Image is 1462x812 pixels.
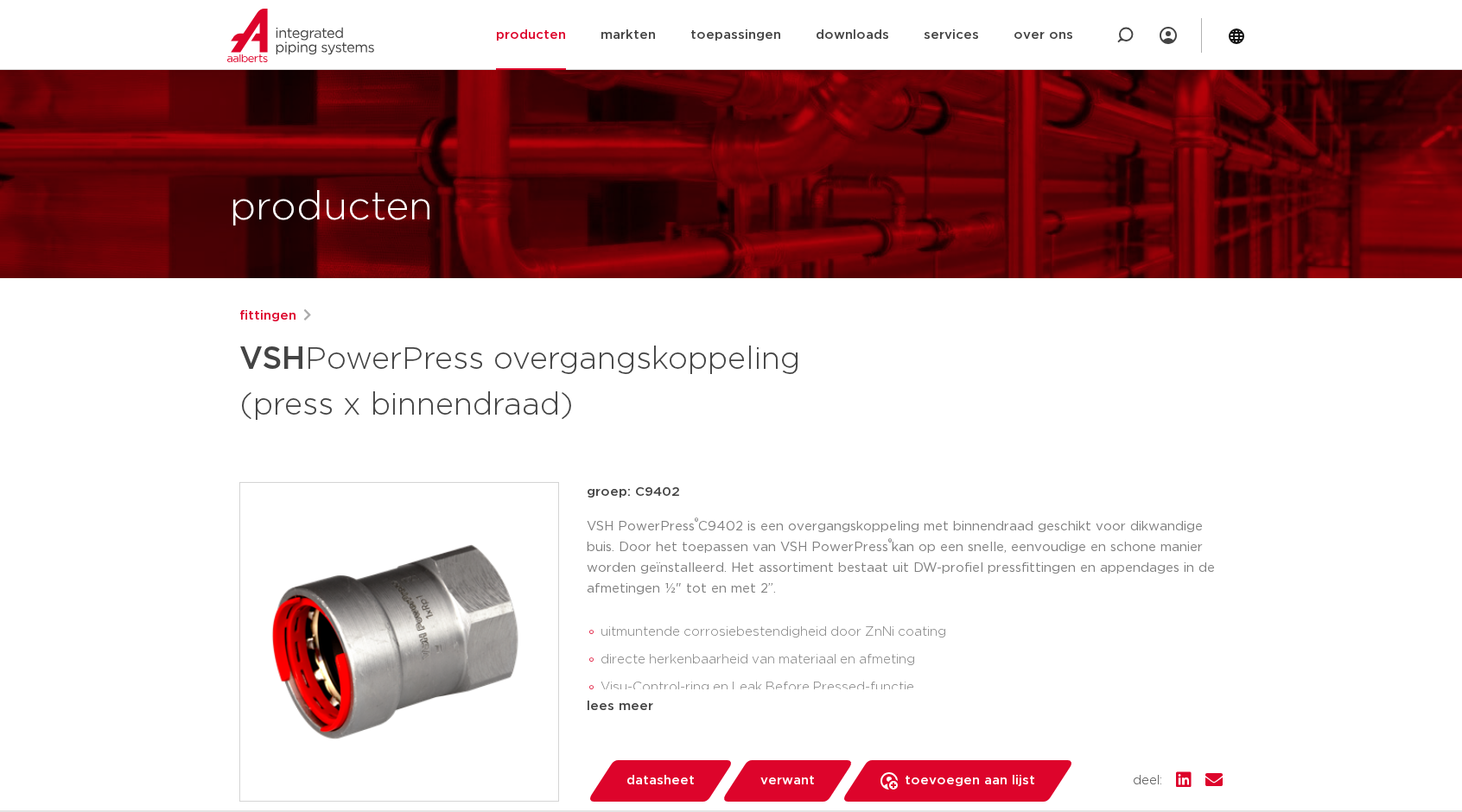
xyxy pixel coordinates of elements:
span: toevoegen aan lijst [905,767,1035,795]
h1: PowerPress overgangskoppeling (press x binnendraad) [239,333,888,427]
p: groep: C9402 [587,482,1223,503]
a: fittingen [239,306,296,327]
li: Visu-Control-ring en Leak Before Pressed-functie [601,674,1223,701]
sup: ® [695,517,698,527]
p: VSH PowerPress C9402 is een overgangskoppeling met binnendraad geschikt voor dikwandige buis. Doo... [587,517,1223,599]
a: datasheet [587,760,734,802]
strong: VSH [239,344,305,375]
span: verwant [760,767,815,795]
span: datasheet [626,767,695,795]
a: verwant [721,760,854,802]
img: Product Image for VSH PowerPress overgangskoppeling (press x binnendraad) [240,483,558,801]
sup: ® [888,538,892,548]
li: directe herkenbaarheid van materiaal en afmeting [601,646,1223,674]
span: deel: [1133,771,1162,791]
div: lees meer [587,696,1223,717]
li: uitmuntende corrosiebestendigheid door ZnNi coating [601,619,1223,646]
h1: producten [230,181,433,236]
